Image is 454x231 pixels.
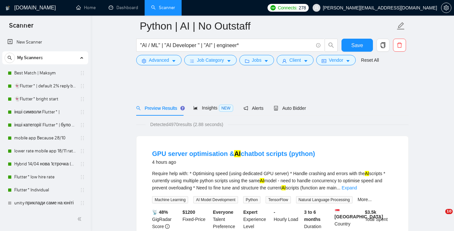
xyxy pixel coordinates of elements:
[277,55,314,65] button: userClientcaret-down
[278,4,297,11] span: Connects:
[17,51,43,64] span: My Scanners
[243,210,257,215] b: Expert
[193,106,198,110] span: area-chart
[14,67,76,80] a: Best Match | Maksym
[358,197,372,202] a: More...
[376,39,389,52] button: copy
[333,209,364,230] div: Country
[165,224,170,229] span: info-circle
[5,56,15,60] span: search
[180,105,185,111] div: Tooltip anchor
[142,58,146,63] span: setting
[152,150,315,157] a: GPU server optimisation &AIchatbot scripts (python)
[441,5,451,10] a: setting
[219,105,233,112] span: NEW
[4,21,39,34] span: Scanner
[346,58,350,63] span: caret-down
[296,196,352,203] span: Natural Language Processing
[227,58,231,63] span: caret-down
[441,3,451,13] button: setting
[316,55,356,65] button: idcardVendorcaret-down
[234,150,241,157] mark: AI
[351,41,363,49] span: Save
[80,161,85,167] span: holder
[264,58,269,63] span: caret-down
[151,209,181,230] div: GigRadar Score
[274,106,278,110] span: robot
[14,93,76,106] a: 👻Flutter* bright start
[2,36,88,49] li: New Scanner
[152,196,188,203] span: Machine Learning
[282,58,287,63] span: user
[212,209,242,230] div: Talent Preference
[242,209,272,230] div: Experience Level
[266,196,291,203] span: TensorFlow
[183,210,195,215] b: $ 1200
[136,106,141,110] span: search
[365,210,376,215] b: $ 3.5k
[151,5,175,10] a: searchScanner
[193,196,238,203] span: AI Model Development
[77,216,84,222] span: double-left
[364,209,394,230] div: Total Spent
[184,55,236,65] button: barsJob Categorycaret-down
[393,42,406,48] span: delete
[274,106,306,111] span: Auto Bidder
[172,58,176,63] span: caret-down
[299,4,306,11] span: 278
[445,209,453,214] span: 10
[80,187,85,193] span: holder
[109,5,138,10] a: dashboardDashboard
[14,171,76,184] a: Flutter* low hire rate
[140,18,395,34] input: Scanner name...
[14,158,76,171] a: Hybrid 14/04 нова 1строчка (був вью 6,25%)
[80,174,85,180] span: holder
[325,39,338,52] button: search
[14,145,76,158] a: lower rate mobile app 18/11 rate range 80% (було 11%)
[80,109,85,115] span: holder
[274,210,275,215] b: -
[14,119,76,132] a: інші категорії Flutter* | було 7.14% 11.11 template
[80,71,85,76] span: holder
[303,209,333,230] div: Duration
[152,210,168,215] b: 📡 48%
[322,58,326,63] span: idcard
[14,80,76,93] a: 👻Flutter* | default 2% reply before 09/06
[140,41,313,49] input: Search Freelance Jobs...
[377,42,389,48] span: copy
[197,57,224,64] span: Job Category
[304,58,308,63] span: caret-down
[7,36,83,49] a: New Scanner
[289,57,301,64] span: Client
[243,196,260,203] span: Python
[193,105,233,110] span: Insights
[335,209,340,213] img: 🇸🇬
[270,5,276,10] img: upwork-logo.png
[152,158,315,166] div: 4 hours ago
[341,39,373,52] button: Save
[281,185,286,190] mark: AI
[272,209,303,230] div: Hourly Load
[316,43,320,47] span: info-circle
[80,83,85,89] span: holder
[432,209,448,225] iframe: Intercom live chat
[244,106,248,110] span: notification
[80,148,85,154] span: holder
[190,58,194,63] span: bars
[304,210,321,222] b: 3 to 6 months
[80,135,85,141] span: holder
[5,53,15,63] button: search
[146,121,228,128] span: Detected 4970 results (2.88 seconds)
[397,22,405,30] span: edit
[136,55,182,65] button: settingAdvancedcaret-down
[6,3,10,13] img: logo
[239,55,274,65] button: folderJobscaret-down
[213,210,233,215] b: Everyone
[361,57,379,64] a: Reset All
[244,106,264,111] span: Alerts
[14,184,76,197] a: Flutter* Individual
[314,6,319,10] span: user
[393,39,406,52] button: delete
[181,209,212,230] div: Fixed-Price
